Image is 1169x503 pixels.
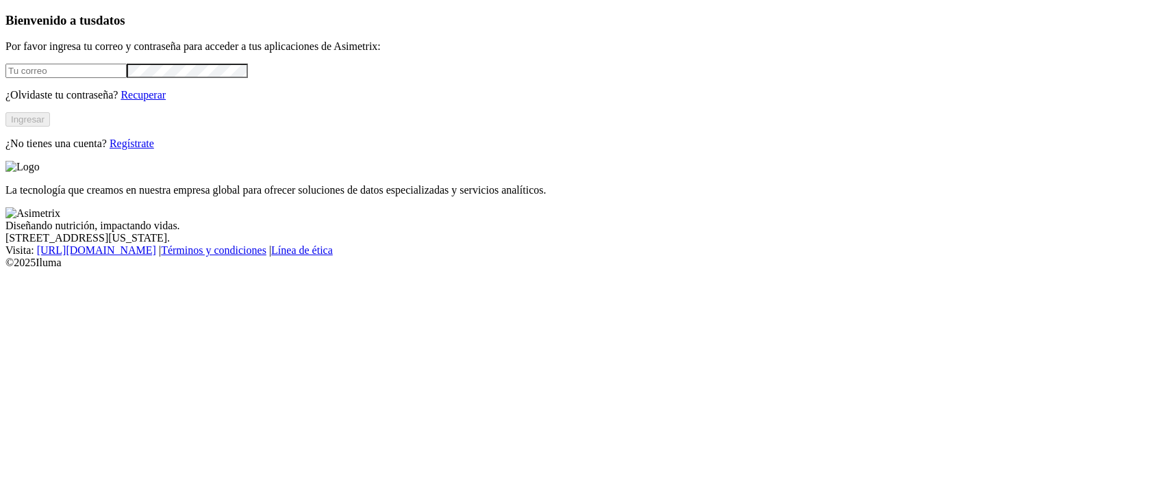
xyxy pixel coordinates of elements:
[5,13,1164,28] h3: Bienvenido a tus
[5,244,1164,257] div: Visita : | |
[5,64,127,78] input: Tu correo
[5,138,1164,150] p: ¿No tienes una cuenta?
[5,184,1164,196] p: La tecnología que creamos en nuestra empresa global para ofrecer soluciones de datos especializad...
[96,13,125,27] span: datos
[5,220,1164,232] div: Diseñando nutrición, impactando vidas.
[110,138,154,149] a: Regístrate
[271,244,333,256] a: Línea de ética
[5,89,1164,101] p: ¿Olvidaste tu contraseña?
[5,112,50,127] button: Ingresar
[121,89,166,101] a: Recuperar
[37,244,156,256] a: [URL][DOMAIN_NAME]
[5,161,40,173] img: Logo
[5,257,1164,269] div: © 2025 Iluma
[5,207,60,220] img: Asimetrix
[5,40,1164,53] p: Por favor ingresa tu correo y contraseña para acceder a tus aplicaciones de Asimetrix:
[161,244,266,256] a: Términos y condiciones
[5,232,1164,244] div: [STREET_ADDRESS][US_STATE].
